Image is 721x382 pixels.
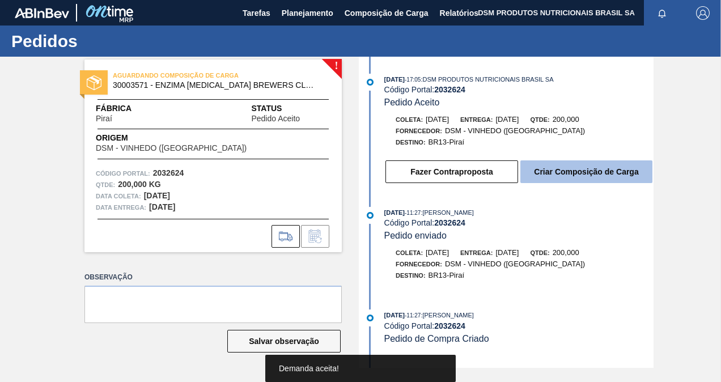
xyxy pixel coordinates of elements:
button: Salvar observação [227,330,341,353]
div: Código Portal: [384,85,654,94]
span: 200,000 [553,248,579,257]
span: [DATE] [384,76,405,83]
span: Entrega: [460,249,493,256]
span: BR13-Piraí [429,138,465,146]
span: Coleta: [396,249,423,256]
img: Logout [696,6,710,20]
strong: 2032624 [434,85,465,94]
img: atual [367,212,374,219]
div: Informar alteração no pedido [301,225,329,248]
span: Pedido enviado [384,231,447,240]
span: DSM - VINHEDO ([GEOGRAPHIC_DATA]) [96,144,247,152]
img: atual [367,315,374,321]
span: Composição de Carga [345,6,429,20]
span: DSM - VINHEDO ([GEOGRAPHIC_DATA]) [445,260,585,268]
span: 200,000 [553,115,579,124]
span: Fornecedor: [396,261,442,268]
button: Fazer Contraproposta [385,160,518,183]
span: Pedido Aceito [251,114,300,123]
span: Demanda aceita! [279,364,339,373]
span: : [PERSON_NAME] [421,209,474,216]
span: [DATE] [495,115,519,124]
strong: [DATE] [144,191,170,200]
span: Destino: [396,139,426,146]
div: Ir para Composição de Carga [272,225,300,248]
span: Fábrica [96,103,148,114]
span: Entrega: [460,116,493,123]
span: [DATE] [384,209,405,216]
span: : DSM PRODUTOS NUTRICIONAIS BRASIL SA [421,76,553,83]
span: Pedido Aceito [384,97,440,107]
span: Destino: [396,272,426,279]
span: - 11:27 [405,312,421,319]
span: Coleta: [396,116,423,123]
span: Data entrega: [96,202,146,213]
span: Origem [96,132,279,144]
span: Data coleta: [96,190,141,202]
span: AGUARDANDO COMPOSIÇÃO DE CARGA [113,70,272,81]
div: Código Portal: [384,321,654,330]
img: status [87,75,101,90]
span: - 11:27 [405,210,421,216]
span: Qtde: [530,249,549,256]
span: BR13-Piraí [429,271,465,279]
button: Notificações [644,5,680,21]
span: Qtde : [96,179,115,190]
span: - 17:05 [405,77,421,83]
span: [DATE] [426,115,449,124]
strong: 2032624 [153,168,184,177]
span: Código Portal: [96,168,150,179]
span: Qtde: [530,116,549,123]
span: [DATE] [384,312,405,319]
button: Criar Composição de Carga [520,160,652,183]
strong: [DATE] [149,202,175,211]
img: TNhmsLtSVTkK8tSr43FrP2fwEKptu5GPRR3wAAAABJRU5ErkJggg== [15,8,69,18]
h1: Pedidos [11,35,213,48]
span: DSM - VINHEDO ([GEOGRAPHIC_DATA]) [445,126,585,135]
span: Pedido de Compra Criado [384,334,489,343]
span: 30003571 - ENZIMA PROTEASE BREWERS CLAREX [113,81,319,90]
strong: 200,000 KG [118,180,161,189]
span: Status [251,103,330,114]
span: Piraí [96,114,112,123]
span: Relatórios [440,6,478,20]
img: atual [367,79,374,86]
strong: 2032624 [434,218,465,227]
span: Planejamento [282,6,333,20]
span: : [PERSON_NAME] [421,312,474,319]
span: [DATE] [426,248,449,257]
strong: 2032624 [434,321,465,330]
label: Observação [84,269,342,286]
span: [DATE] [495,248,519,257]
span: Fornecedor: [396,128,442,134]
div: Código Portal: [384,218,654,227]
span: Tarefas [243,6,270,20]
